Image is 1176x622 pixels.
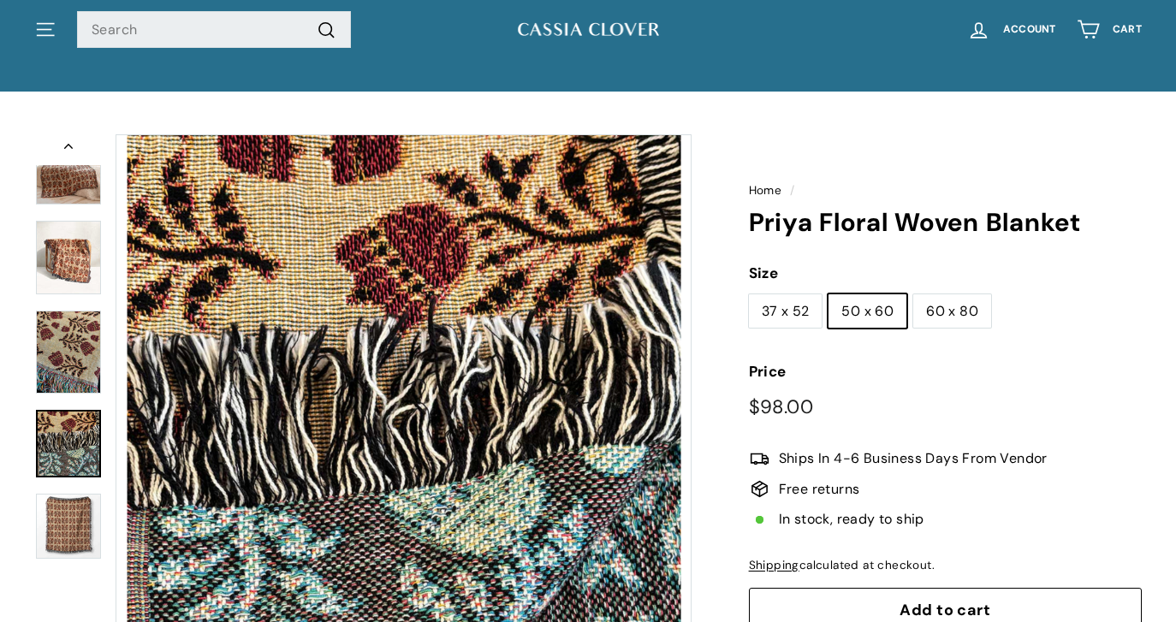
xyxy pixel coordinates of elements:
[957,4,1066,55] a: Account
[1066,4,1152,55] a: Cart
[749,262,1142,285] label: Size
[36,136,101,204] img: Priya Floral Woven Blanket
[749,556,1142,575] div: calculated at checkout.
[779,508,924,530] span: In stock, ready to ship
[36,311,101,394] a: Priya Floral Woven Blanket
[36,311,101,393] img: Priya Floral Woven Blanket
[786,183,799,198] span: /
[900,600,990,620] span: Add to cart
[913,294,991,329] label: 60 x 80
[749,181,1142,200] nav: breadcrumbs
[829,294,906,329] label: 50 x 60
[749,294,823,329] label: 37 x 52
[77,11,351,49] input: Search
[749,394,813,419] span: $98.00
[779,478,860,501] span: Free returns
[749,360,1142,383] label: Price
[749,209,1142,237] h1: Priya Floral Woven Blanket
[749,183,782,198] a: Home
[1113,24,1142,35] span: Cart
[34,134,103,165] button: Previous
[779,447,1048,470] span: Ships In 4-6 Business Days From Vendor
[36,494,101,560] img: Priya Floral Woven Blanket
[36,410,101,477] a: Priya Floral Woven Blanket
[749,558,799,572] a: Shipping
[1003,24,1056,35] span: Account
[36,221,101,294] img: Priya Floral Woven Blanket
